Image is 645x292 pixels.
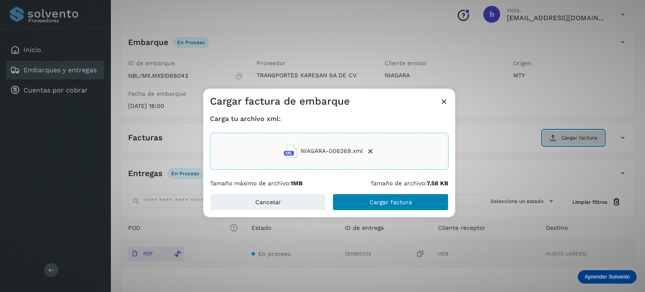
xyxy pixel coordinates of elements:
p: Tamaño máximo de archivo: [210,180,303,187]
span: NIAGARA-006269.xml [301,147,363,155]
button: Cancelar [210,194,326,210]
p: Aprender Solvento [585,274,630,280]
button: Cargar factura [333,194,448,210]
h4: Carga tu archivo xml: [210,115,448,123]
div: Aprender Solvento [578,270,637,284]
h3: Cargar factura de embarque [210,95,350,108]
span: Cargar factura [370,199,412,205]
p: Tamaño de archivo: [370,180,448,187]
span: Cancelar [255,199,281,205]
b: 7.58 KB [427,180,448,187]
b: 1MB [291,180,303,187]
